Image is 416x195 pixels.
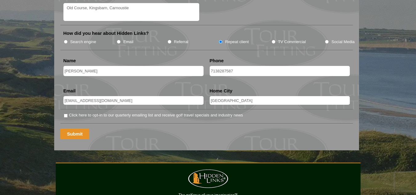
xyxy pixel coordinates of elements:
label: Email [63,88,76,94]
label: Search engine [70,39,96,45]
label: Name [63,58,76,64]
label: Repeat client [225,39,249,45]
label: TV Commercial [278,39,306,45]
label: How did you hear about Hidden Links? [63,30,149,36]
label: Referral [174,39,188,45]
input: Submit [60,128,90,139]
label: Email [123,39,133,45]
label: Click here to opt-in to our quarterly emailing list and receive golf travel specials and industry... [69,112,243,118]
label: Phone [210,58,224,64]
label: Home City [210,88,232,94]
label: Social Media [331,39,354,45]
